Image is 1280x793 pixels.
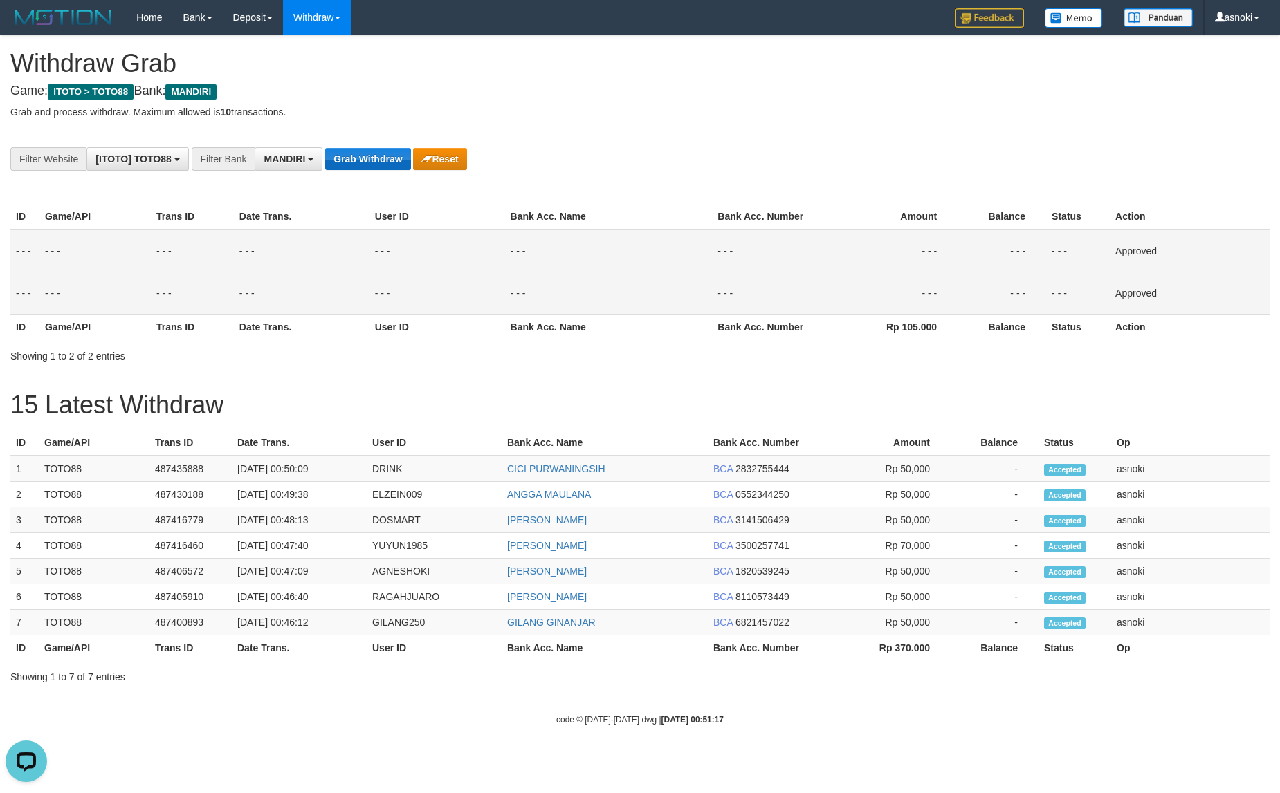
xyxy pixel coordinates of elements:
div: Showing 1 to 2 of 2 entries [10,344,523,363]
div: Showing 1 to 7 of 7 entries [10,664,523,684]
th: Game/API [39,204,151,230]
div: Filter Website [10,147,86,171]
span: Accepted [1044,489,1086,501]
td: - [951,610,1039,635]
td: [DATE] 00:48:13 [232,507,367,533]
td: - - - [369,272,505,314]
td: Rp 50,000 [819,482,951,507]
th: User ID [369,314,505,339]
h1: Withdraw Grab [10,50,1270,77]
th: Game/API [39,314,151,339]
td: - - - [505,272,713,314]
th: Status [1039,635,1111,661]
p: Grab and process withdraw. Maximum allowed is transactions. [10,105,1270,119]
td: asnoki [1111,456,1270,482]
th: Op [1111,635,1270,661]
th: Status [1039,430,1111,456]
button: Open LiveChat chat widget [6,6,47,47]
th: Status [1046,204,1110,230]
strong: [DATE] 00:51:17 [661,715,724,725]
td: [DATE] 00:49:38 [232,482,367,507]
th: Status [1046,314,1110,339]
th: Date Trans. [234,314,369,339]
a: ANGGA MAULANA [507,489,591,500]
a: CICI PURWANINGSIH [507,463,605,474]
span: Copy 3500257741 to clipboard [735,540,789,551]
button: MANDIRI [255,147,322,171]
span: Copy 8110573449 to clipboard [735,591,789,602]
td: - [951,533,1039,559]
button: [ITOTO] TOTO88 [86,147,188,171]
td: ELZEIN009 [367,482,502,507]
div: Filter Bank [192,147,255,171]
span: Accepted [1044,592,1086,604]
a: [PERSON_NAME] [507,514,587,525]
td: [DATE] 00:46:40 [232,584,367,610]
th: User ID [369,204,505,230]
span: BCA [713,617,733,628]
td: Rp 50,000 [819,559,951,584]
small: code © [DATE]-[DATE] dwg | [556,715,724,725]
td: [DATE] 00:50:09 [232,456,367,482]
span: Copy 6821457022 to clipboard [735,617,789,628]
th: Rp 105.000 [825,314,958,339]
td: - [951,507,1039,533]
td: TOTO88 [39,584,149,610]
td: Rp 50,000 [819,610,951,635]
th: Amount [819,430,951,456]
td: TOTO88 [39,507,149,533]
td: asnoki [1111,482,1270,507]
th: Action [1110,314,1270,339]
td: - [951,456,1039,482]
th: Date Trans. [234,204,369,230]
th: Bank Acc. Name [505,204,713,230]
td: Rp 50,000 [819,584,951,610]
span: Accepted [1044,566,1086,578]
td: TOTO88 [39,456,149,482]
th: Amount [825,204,958,230]
td: asnoki [1111,533,1270,559]
td: - - - [1046,230,1110,272]
th: Date Trans. [232,635,367,661]
td: - - - [958,272,1046,314]
td: GILANG250 [367,610,502,635]
td: - - - [825,272,958,314]
td: 1 [10,456,39,482]
td: RAGAHJUARO [367,584,502,610]
td: 487416460 [149,533,232,559]
th: Bank Acc. Number [708,430,819,456]
td: - - - [958,230,1046,272]
td: Rp 50,000 [819,507,951,533]
th: ID [10,635,39,661]
th: Op [1111,430,1270,456]
td: 6 [10,584,39,610]
td: - - - [234,230,369,272]
th: Balance [951,635,1039,661]
td: 487416779 [149,507,232,533]
th: Balance [951,430,1039,456]
th: Date Trans. [232,430,367,456]
a: [PERSON_NAME] [507,591,587,602]
span: BCA [713,540,733,551]
button: Grab Withdraw [325,148,410,170]
span: Copy 2832755444 to clipboard [735,463,789,474]
span: Accepted [1044,464,1086,476]
th: Bank Acc. Number [708,635,819,661]
th: User ID [367,430,502,456]
th: Trans ID [151,314,234,339]
td: TOTO88 [39,610,149,635]
span: BCA [713,514,733,525]
img: panduan.png [1124,8,1193,27]
td: Approved [1110,272,1270,314]
td: Approved [1110,230,1270,272]
button: Reset [413,148,466,170]
th: Bank Acc. Name [505,314,713,339]
td: asnoki [1111,507,1270,533]
td: TOTO88 [39,482,149,507]
th: Game/API [39,635,149,661]
th: Bank Acc. Name [502,430,708,456]
td: [DATE] 00:47:09 [232,559,367,584]
img: Feedback.jpg [955,8,1024,28]
td: [DATE] 00:46:12 [232,610,367,635]
span: MANDIRI [264,153,305,165]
